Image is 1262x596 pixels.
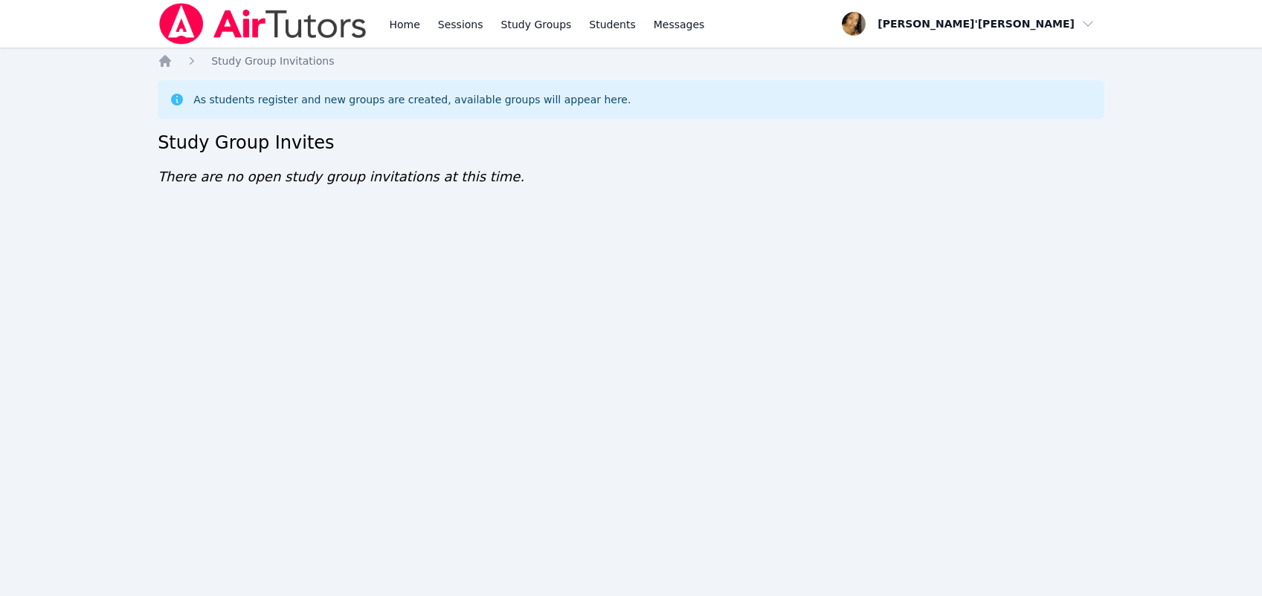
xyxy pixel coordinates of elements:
span: Study Group Invitations [211,55,334,67]
h2: Study Group Invites [158,131,1104,155]
nav: Breadcrumb [158,54,1104,68]
img: Air Tutors [158,3,368,45]
div: As students register and new groups are created, available groups will appear here. [193,92,631,107]
span: There are no open study group invitations at this time. [158,169,524,184]
a: Study Group Invitations [211,54,334,68]
span: Messages [654,17,705,32]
